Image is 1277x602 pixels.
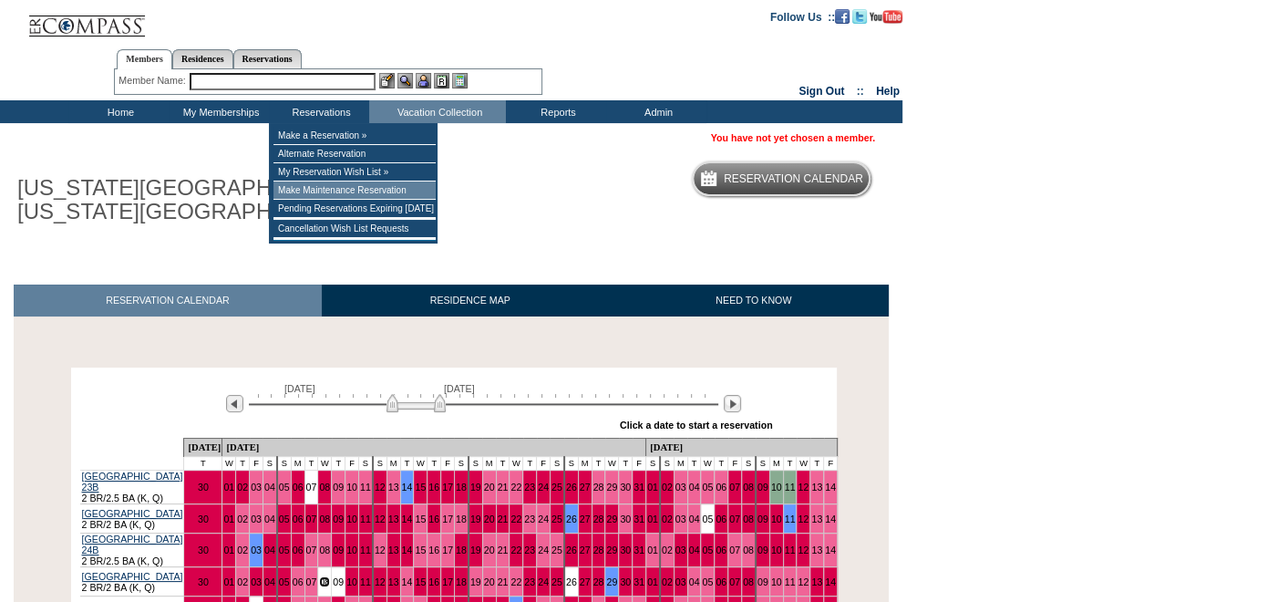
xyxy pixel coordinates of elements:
[825,514,836,524] a: 14
[633,457,646,471] td: F
[566,545,577,555] a: 26
[251,482,262,493] a: 03
[237,482,248,493] a: 02
[442,576,453,587] a: 17
[619,457,633,471] td: T
[716,576,726,587] a: 06
[771,514,782,524] a: 10
[538,482,549,493] a: 24
[400,457,414,471] td: T
[456,576,467,587] a: 18
[810,457,824,471] td: T
[771,482,782,493] a: 10
[484,545,495,555] a: 20
[675,514,686,524] a: 03
[428,576,439,587] a: 16
[506,100,606,123] td: Reports
[770,9,835,24] td: Follow Us ::
[397,73,413,88] img: View
[798,482,808,493] a: 12
[662,482,673,493] a: 02
[675,576,686,587] a: 03
[620,514,631,524] a: 30
[198,514,209,524] a: 30
[633,482,644,493] a: 31
[118,73,189,88] div: Member Name:
[743,576,754,587] a: 08
[824,457,838,471] td: F
[269,100,369,123] td: Reservations
[811,545,822,555] a: 13
[319,482,330,493] a: 08
[358,457,372,471] td: S
[484,576,495,587] a: 20
[606,514,617,524] a: 29
[388,482,399,493] a: 13
[428,545,439,555] a: 16
[293,545,304,555] a: 06
[523,457,537,471] td: T
[233,49,302,68] a: Reservations
[537,457,551,471] td: F
[566,514,577,524] a: 26
[716,545,726,555] a: 06
[785,514,796,524] a: 11
[662,545,673,555] a: 02
[702,545,713,555] a: 05
[375,576,386,587] a: 12
[402,514,413,524] a: 14
[551,545,562,555] a: 25
[484,482,495,493] a: 20
[618,285,889,317] a: NEED TO KNOW
[729,545,740,555] a: 07
[333,482,344,493] a: 09
[333,514,344,524] a: 09
[226,395,243,412] img: Previous
[80,471,184,504] td: 2 BR/2.5 BA (K, Q)
[346,545,357,555] a: 10
[852,9,867,24] img: Follow us on Twitter
[82,571,183,582] a: [GEOGRAPHIC_DATA]
[379,73,395,88] img: b_edit.gif
[538,576,549,587] a: 24
[304,457,318,471] td: T
[456,514,467,524] a: 18
[482,457,496,471] td: M
[689,514,700,524] a: 04
[306,576,317,587] a: 07
[825,545,836,555] a: 14
[646,457,660,471] td: S
[580,545,591,555] a: 27
[620,576,631,587] a: 30
[771,576,782,587] a: 10
[687,457,701,471] td: T
[798,514,808,524] a: 12
[729,514,740,524] a: 07
[82,471,183,493] a: [GEOGRAPHIC_DATA] 23B
[442,514,453,524] a: 17
[646,439,838,457] td: [DATE]
[279,576,290,587] a: 05
[757,514,768,524] a: 09
[236,457,250,471] td: T
[14,172,422,228] h1: [US_STATE][GEOGRAPHIC_DATA], [US_STATE][GEOGRAPHIC_DATA]
[360,514,371,524] a: 11
[633,514,644,524] a: 31
[524,482,535,493] a: 23
[711,132,875,143] span: You have not yet chosen a member.
[551,514,562,524] a: 25
[264,514,275,524] a: 04
[757,545,768,555] a: 09
[811,482,822,493] a: 13
[702,514,713,524] a: 05
[715,457,728,471] td: T
[785,576,796,587] a: 11
[198,482,209,493] a: 30
[291,457,304,471] td: M
[566,576,577,587] a: 26
[785,482,796,493] a: 11
[524,576,535,587] a: 23
[251,545,262,555] a: 03
[606,482,617,493] a: 29
[689,482,700,493] a: 04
